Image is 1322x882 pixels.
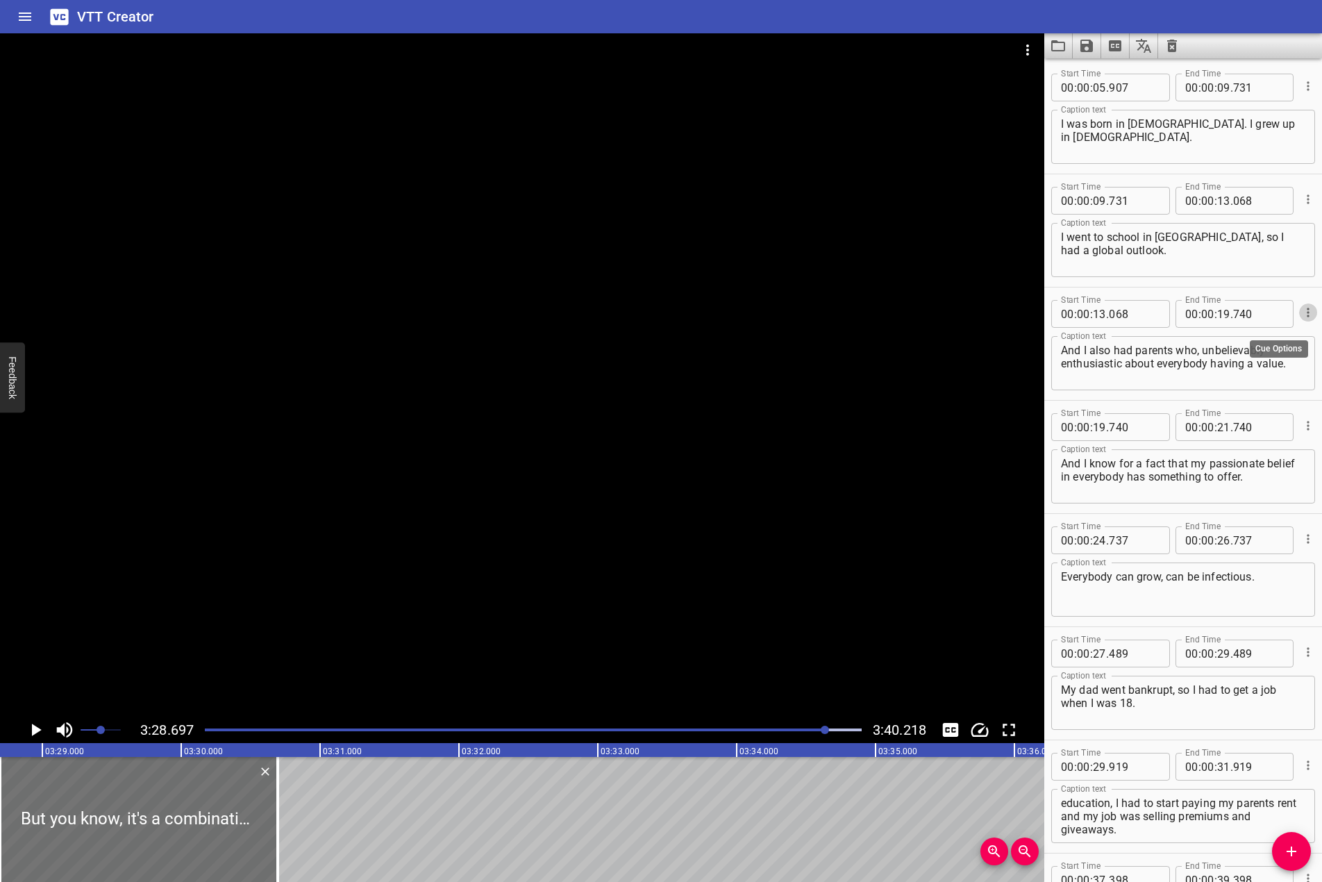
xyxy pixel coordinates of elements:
span: . [1230,753,1233,781]
span: Set video volume [97,726,105,734]
input: 00 [1077,300,1090,328]
button: Zoom In [980,838,1008,865]
div: Cue Options [1299,634,1315,670]
span: : [1090,753,1093,781]
input: 737 [1233,526,1284,554]
textarea: Two weeks after finishing, if you like my formal education, I had to start paying my parents rent... [1061,797,1305,836]
input: 00 [1201,640,1214,667]
input: 00 [1061,640,1074,667]
input: 919 [1109,753,1160,781]
input: 919 [1233,753,1284,781]
input: 740 [1233,413,1284,441]
input: 068 [1233,187,1284,215]
input: 00 [1201,526,1214,554]
h6: VTT Creator [77,6,154,28]
input: 00 [1061,526,1074,554]
span: : [1074,300,1077,328]
span: . [1230,187,1233,215]
text: 03:36.000 [1017,747,1056,756]
button: Cue Options [1299,190,1317,208]
input: 24 [1093,526,1106,554]
input: 00 [1077,640,1090,667]
button: Cue Options [1299,303,1317,322]
button: Toggle mute [51,717,78,743]
input: 21 [1217,413,1230,441]
input: 00 [1061,74,1074,101]
div: Cue Options [1299,521,1315,557]
span: : [1074,74,1077,101]
button: Cue Options [1299,756,1317,774]
input: 907 [1109,74,1160,101]
input: 09 [1217,74,1230,101]
span: : [1074,753,1077,781]
button: Delete [256,763,274,781]
div: Cue Options [1299,747,1315,783]
span: . [1230,300,1233,328]
input: 31 [1217,753,1230,781]
button: Video Options [1011,33,1044,67]
textarea: Everybody can grow, can be infectious. [1061,570,1305,610]
input: 00 [1185,187,1198,215]
input: 731 [1109,187,1160,215]
svg: Translate captions [1135,38,1152,54]
span: : [1074,187,1077,215]
span: : [1214,187,1217,215]
input: 00 [1185,526,1198,554]
span: . [1106,753,1109,781]
svg: Load captions from file [1050,38,1066,54]
input: 00 [1185,300,1198,328]
input: 19 [1217,300,1230,328]
span: : [1090,300,1093,328]
input: 489 [1233,640,1284,667]
span: . [1230,526,1233,554]
input: 00 [1077,753,1090,781]
button: Play/Pause [22,717,49,743]
button: Cue Options [1299,530,1317,548]
span: . [1106,640,1109,667]
input: 00 [1077,413,1090,441]
span: : [1214,753,1217,781]
button: Zoom Out [1011,838,1039,865]
span: : [1198,413,1201,441]
span: : [1198,526,1201,554]
button: Toggle fullscreen [996,717,1022,743]
input: 19 [1093,413,1106,441]
span: : [1198,640,1201,667]
span: : [1214,640,1217,667]
span: . [1230,640,1233,667]
span: : [1090,187,1093,215]
button: Cue Options [1299,417,1317,435]
span: : [1090,413,1093,441]
input: 00 [1185,413,1198,441]
div: Cue Options [1299,68,1315,104]
span: : [1090,74,1093,101]
input: 740 [1233,300,1284,328]
input: 737 [1109,526,1160,554]
input: 00 [1061,187,1074,215]
button: Add Cue [1272,832,1311,871]
span: : [1074,640,1077,667]
input: 00 [1201,413,1214,441]
text: 03:30.000 [184,747,223,756]
span: . [1230,413,1233,441]
input: 731 [1233,74,1284,101]
span: : [1214,300,1217,328]
text: 03:31.000 [323,747,362,756]
input: 09 [1093,187,1106,215]
span: : [1214,74,1217,101]
button: Change Playback Speed [967,717,993,743]
textarea: I was born in [DEMOGRAPHIC_DATA]. I grew up in [DEMOGRAPHIC_DATA]. [1061,117,1305,157]
textarea: My dad went bankrupt, so I had to get a job when I was 18. [1061,683,1305,723]
input: 00 [1201,187,1214,215]
button: Translate captions [1130,33,1158,58]
button: Cue Options [1299,643,1317,661]
span: : [1074,413,1077,441]
input: 00 [1061,753,1074,781]
input: 26 [1217,526,1230,554]
svg: Save captions to file [1078,38,1095,54]
text: 03:34.000 [739,747,778,756]
input: 13 [1217,187,1230,215]
span: : [1198,300,1201,328]
input: 27 [1093,640,1106,667]
div: Cue Options [1299,408,1315,444]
